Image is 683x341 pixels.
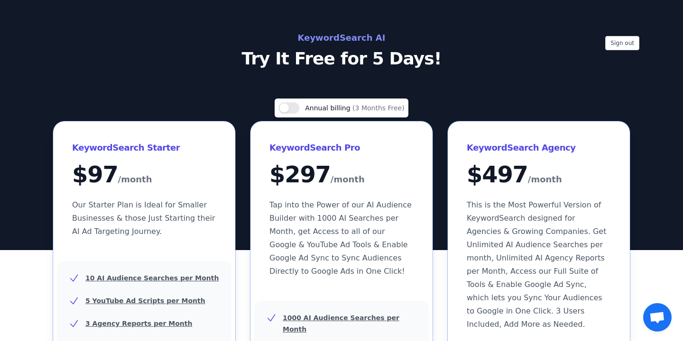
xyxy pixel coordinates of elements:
[85,297,205,305] u: 5 YouTube Ad Scripts per Month
[605,36,639,50] button: Sign out
[305,104,352,112] span: Annual billing
[331,172,365,187] span: /month
[129,49,554,68] p: Try It Free for 5 Days!
[269,163,414,187] div: $ 297
[129,30,554,45] h2: KeywordSearch AI
[85,320,192,327] u: 3 Agency Reports per Month
[467,200,606,329] span: This is the Most Powerful Version of KeywordSearch designed for Agencies & Growing Companies. Get...
[467,163,611,187] div: $ 497
[72,163,216,187] div: $ 97
[72,140,216,155] h3: KeywordSearch Starter
[467,140,611,155] h3: KeywordSearch Agency
[269,200,412,276] span: Tap into the Power of our AI Audience Builder with 1000 AI Searches per Month, get Access to all ...
[283,314,399,333] u: 1000 AI Audience Searches per Month
[528,172,562,187] span: /month
[269,140,414,155] h3: KeywordSearch Pro
[352,104,405,112] span: (3 Months Free)
[85,274,219,282] u: 10 AI Audience Searches per Month
[72,200,215,236] span: Our Starter Plan is Ideal for Smaller Businesses & those Just Starting their AI Ad Targeting Jour...
[118,172,152,187] span: /month
[643,303,672,332] a: Open de chat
